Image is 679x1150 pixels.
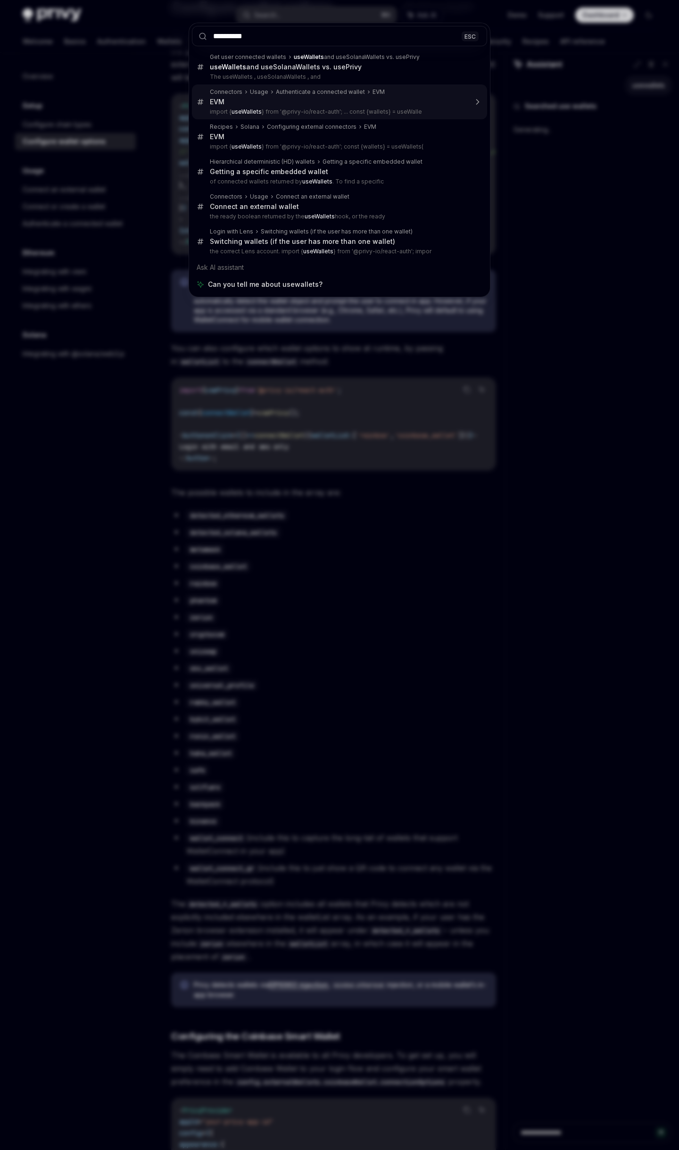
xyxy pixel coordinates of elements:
div: Login with Lens [210,228,253,235]
div: Hierarchical deterministic (HD) wallets [210,158,315,166]
div: EVM [210,98,224,106]
p: The useWallets , useSolanaWallets , and [210,73,467,81]
p: import { } from '@privy-io/react-auth'; const {wallets} = useWallets( [210,143,467,150]
div: Usage [250,88,268,96]
div: Recipes [210,123,233,131]
div: Getting a specific embedded wallet [210,167,328,176]
div: EVM [373,88,385,96]
b: useWallets [305,213,335,220]
p: import { } from '@privy-io/react-auth'; ... const {wallets} = useWalle [210,108,467,116]
p: the ready boolean returned by the hook, or the ready [210,213,467,220]
div: Usage [250,193,268,200]
div: Connectors [210,88,242,96]
div: Connectors [210,193,242,200]
div: and useSolanaWallets vs. usePrivy [210,63,362,71]
p: of connected wallets returned by . To find a specific [210,178,467,185]
span: Can you tell me about usewallets? [208,280,323,289]
div: Get user connected wallets [210,53,286,61]
div: Switching wallets (if the user has more than one wallet) [261,228,413,235]
div: and useSolanaWallets vs. usePrivy [294,53,420,61]
b: useWallets [232,143,262,150]
b: useWallets [303,248,333,255]
div: Switching wallets (if the user has more than one wallet) [210,237,395,246]
p: the correct Lens account. import { } from '@privy-io/react-auth'; impor [210,248,467,255]
b: useWallets [302,178,332,185]
div: Ask AI assistant [192,259,487,276]
div: EVM [364,123,376,131]
div: Solana [240,123,259,131]
b: useWallets [210,63,246,71]
div: ESC [462,31,479,41]
div: EVM [210,133,224,141]
b: useWallets [232,108,262,115]
div: Configuring external connectors [267,123,356,131]
b: useWallets [294,53,324,60]
div: Connect an external wallet [210,202,299,211]
div: Authenticate a connected wallet [276,88,365,96]
div: Getting a specific embedded wallet [323,158,422,166]
div: Connect an external wallet [276,193,349,200]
